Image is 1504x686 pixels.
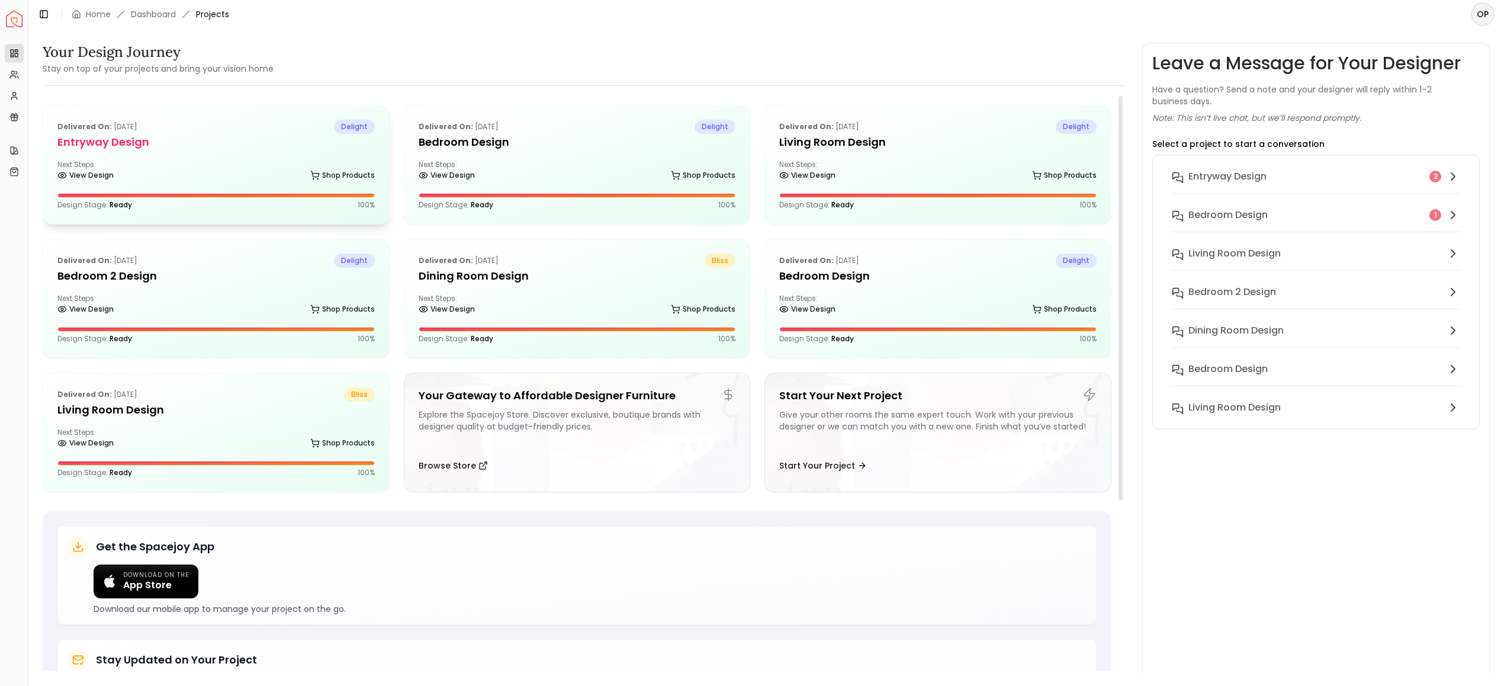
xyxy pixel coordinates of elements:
a: Start Your Next ProjectGive your other rooms the same expert touch. Work with your previous desig... [764,373,1111,492]
h5: Bedroom Design [779,268,1097,284]
b: Delivered on: [57,121,112,132]
div: Next Steps: [57,160,375,184]
div: Give your other rooms the same expert touch. Work with your previous designer or we can match you... [779,409,1097,449]
h6: Bedroom Design [1188,362,1268,376]
span: bliss [705,254,735,268]
p: Design Stage: [419,334,493,344]
span: Ready [471,200,493,210]
p: [DATE] [57,120,137,134]
img: Apple logo [103,575,116,588]
h5: Bedroom design [419,134,736,150]
div: Explore the Spacejoy Store. Discover exclusive, boutique brands with designer quality at budget-f... [419,409,736,449]
a: Download on the App Store [94,565,198,598]
b: Delivered on: [57,255,112,265]
a: Home [86,8,111,20]
nav: breadcrumb [72,8,229,20]
p: 100 % [358,468,375,477]
b: Delivered on: [419,255,473,265]
span: Ready [471,334,493,344]
p: 100 % [358,200,375,210]
p: 100 % [1079,334,1097,344]
h6: Living Room design [1188,246,1281,261]
h3: Leave a Message for Your Designer [1152,53,1461,74]
a: Shop Products [1032,301,1097,318]
a: Shop Products [310,301,375,318]
span: delight [1056,120,1097,134]
p: 100 % [358,334,375,344]
button: Bedroom design1 [1162,203,1470,242]
span: Download on the [123,572,189,579]
span: bliss [344,387,375,402]
button: Start Your Project [779,454,867,477]
p: [DATE] [419,120,499,134]
h6: Bedroom design [1188,208,1268,222]
h5: Start Your Next Project [779,387,1097,404]
a: Dashboard [131,8,176,20]
h5: Stay Updated on Your Project [96,652,257,668]
button: Bedroom 2 Design [1162,280,1470,319]
h3: Your Design Journey [43,43,274,62]
p: 100 % [1079,200,1097,210]
b: Delivered on: [57,389,112,399]
p: Design Stage: [57,200,132,210]
p: Design Stage: [779,200,854,210]
a: View Design [57,301,114,318]
p: [DATE] [779,254,859,268]
a: View Design [57,167,114,184]
span: delight [334,254,375,268]
b: Delivered on: [779,121,834,132]
p: Note: This isn’t live chat, but we’ll respond promptly. [1152,112,1361,124]
span: delight [1056,254,1097,268]
p: Design Stage: [419,200,493,210]
button: OP [1471,2,1495,26]
a: Shop Products [310,435,375,451]
p: Have a question? Send a note and your designer will reply within 1–2 business days. [1152,84,1480,107]
button: Browse Store [419,454,488,477]
span: Projects [196,8,229,20]
a: Your Gateway to Affordable Designer FurnitureExplore the Spacejoy Store. Discover exclusive, bout... [404,373,751,492]
a: View Design [419,167,475,184]
a: Shop Products [671,301,735,318]
button: Dining Room Design [1162,319,1470,357]
a: Shop Products [671,167,735,184]
p: Design Stage: [779,334,854,344]
img: Spacejoy Logo [6,11,23,27]
p: [DATE] [779,120,859,134]
button: Bedroom Design [1162,357,1470,396]
a: Shop Products [1032,167,1097,184]
span: Ready [110,467,132,477]
p: [DATE] [57,387,137,402]
h5: entryway design [57,134,375,150]
h5: Bedroom 2 Design [57,268,375,284]
h6: Dining Room Design [1188,323,1284,338]
span: delight [695,120,735,134]
h6: entryway design [1188,169,1267,184]
div: Next Steps: [779,160,1097,184]
p: Design Stage: [57,334,132,344]
b: Delivered on: [779,255,834,265]
div: Next Steps: [57,294,375,318]
div: Next Steps: [419,160,736,184]
span: Ready [831,334,854,344]
span: Ready [831,200,854,210]
h5: Your Gateway to Affordable Designer Furniture [419,387,736,404]
h5: Dining Room Design [419,268,736,284]
div: 2 [1429,171,1441,182]
button: Living Room Design [1162,396,1470,419]
button: Living Room design [1162,242,1470,280]
h5: Living Room Design [57,402,375,418]
h5: Get the Spacejoy App [96,538,214,555]
p: Design Stage: [57,468,132,477]
p: 100 % [718,334,735,344]
p: [DATE] [419,254,499,268]
p: Download our mobile app to manage your project on the go. [94,603,1087,615]
span: OP [1472,4,1493,25]
button: entryway design2 [1162,165,1470,203]
a: View Design [57,435,114,451]
div: Next Steps: [779,294,1097,318]
p: Select a project to start a conversation [1152,138,1325,150]
span: delight [334,120,375,134]
p: [DATE] [57,254,137,268]
div: Next Steps: [57,428,375,451]
div: Next Steps: [419,294,736,318]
